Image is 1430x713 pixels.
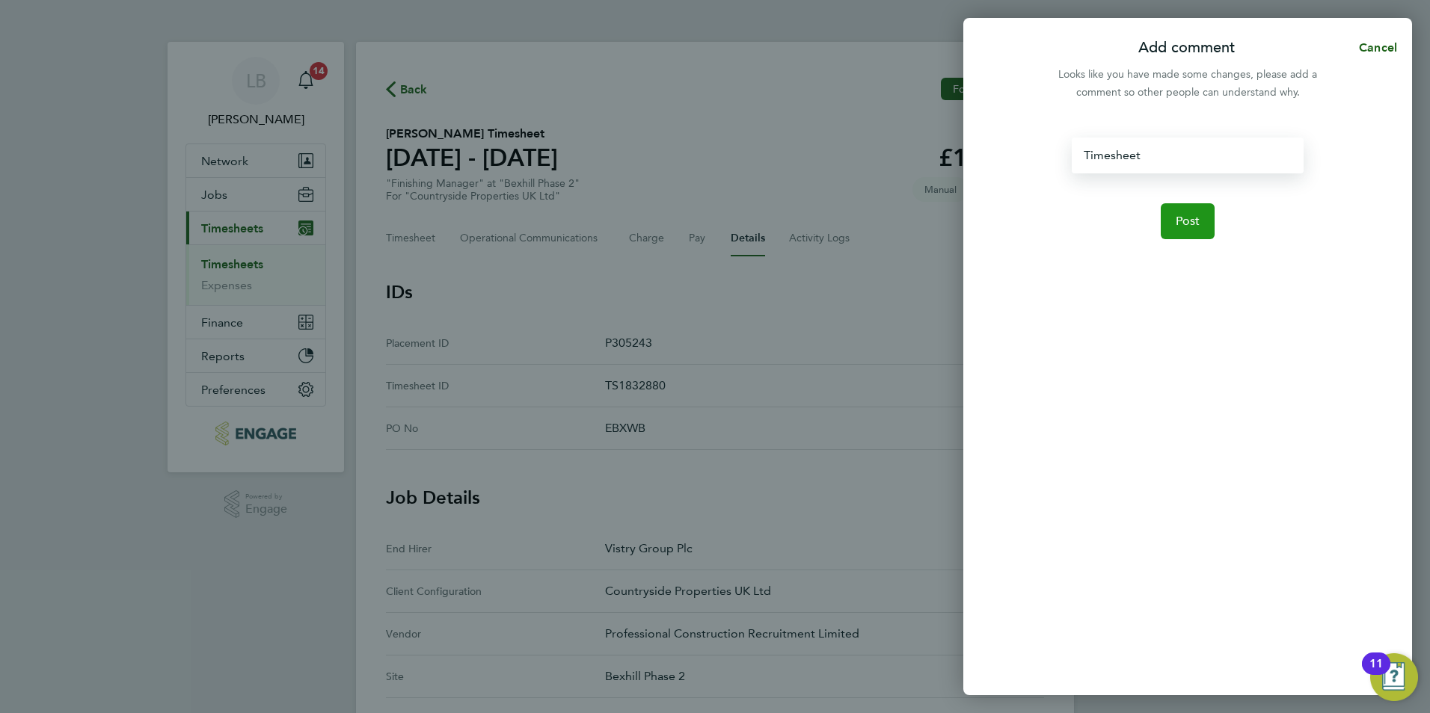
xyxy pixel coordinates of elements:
[1072,138,1303,173] div: Timesheet
[1161,203,1215,239] button: Post
[1176,214,1200,229] span: Post
[1369,664,1383,683] div: 11
[1050,66,1325,102] div: Looks like you have made some changes, please add a comment so other people can understand why.
[1370,653,1418,701] button: Open Resource Center, 11 new notifications
[1335,33,1412,63] button: Cancel
[1354,40,1397,55] span: Cancel
[1138,37,1235,58] p: Add comment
